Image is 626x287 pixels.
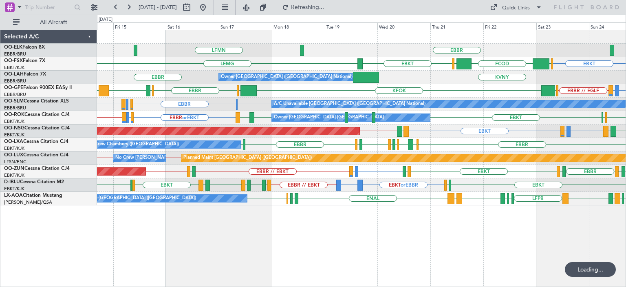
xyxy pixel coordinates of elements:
[4,199,52,205] a: [PERSON_NAME]/QSA
[325,22,378,30] div: Tue 19
[4,99,69,104] a: OO-SLMCessna Citation XLS
[4,58,23,63] span: OO-FSX
[87,138,179,151] div: No Crew Chambery ([GEOGRAPHIC_DATA])
[377,22,430,30] div: Wed 20
[4,172,24,178] a: EBKT/KJK
[4,139,23,144] span: OO-LXA
[4,159,26,165] a: LFSN/ENC
[4,180,20,185] span: D-IBLU
[221,71,353,83] div: Owner [GEOGRAPHIC_DATA] ([GEOGRAPHIC_DATA] National)
[4,186,24,192] a: EBKT/KJK
[25,1,72,13] input: Trip Number
[4,112,24,117] span: OO-ROK
[4,85,23,90] span: OO-GPE
[4,91,26,98] a: EBBR/BRU
[4,58,45,63] a: OO-FSXFalcon 7X
[4,166,70,171] a: OO-ZUNCessna Citation CJ4
[4,139,68,144] a: OO-LXACessna Citation CJ4
[4,118,24,125] a: EBKT/KJK
[183,152,312,164] div: Planned Maint [GEOGRAPHIC_DATA] ([GEOGRAPHIC_DATA])
[278,1,327,14] button: Refreshing...
[4,85,72,90] a: OO-GPEFalcon 900EX EASy II
[565,262,616,277] div: Loading...
[113,22,166,30] div: Fri 15
[483,22,536,30] div: Fri 22
[4,72,46,77] a: OO-LAHFalcon 7X
[4,105,26,111] a: EBBR/BRU
[4,166,24,171] span: OO-ZUN
[4,45,22,50] span: OO-ELK
[486,1,546,14] button: Quick Links
[4,126,24,131] span: OO-NSG
[219,22,272,30] div: Sun 17
[115,152,213,164] div: No Crew [PERSON_NAME] ([PERSON_NAME])
[536,22,589,30] div: Sat 23
[291,4,325,10] span: Refreshing...
[4,132,24,138] a: EBKT/KJK
[4,45,45,50] a: OO-ELKFalcon 8X
[274,98,425,110] div: A/C Unavailable [GEOGRAPHIC_DATA] ([GEOGRAPHIC_DATA] National)
[4,112,70,117] a: OO-ROKCessna Citation CJ4
[4,193,62,198] a: LX-AOACitation Mustang
[430,22,483,30] div: Thu 21
[139,4,177,11] span: [DATE] - [DATE]
[4,78,26,84] a: EBBR/BRU
[4,145,24,151] a: EBKT/KJK
[4,126,70,131] a: OO-NSGCessna Citation CJ4
[502,4,530,12] div: Quick Links
[4,65,24,71] a: EBKT/KJK
[274,111,384,124] div: Owner [GEOGRAPHIC_DATA]-[GEOGRAPHIC_DATA]
[21,20,86,25] span: All Aircraft
[4,72,24,77] span: OO-LAH
[4,193,23,198] span: LX-AOA
[62,192,196,205] div: No Crew Ostend-[GEOGRAPHIC_DATA] ([GEOGRAPHIC_DATA])
[4,51,26,57] a: EBBR/BRU
[4,99,24,104] span: OO-SLM
[99,16,112,23] div: [DATE]
[272,22,325,30] div: Mon 18
[4,180,64,185] a: D-IBLUCessna Citation M2
[4,153,23,158] span: OO-LUX
[166,22,219,30] div: Sat 16
[9,16,88,29] button: All Aircraft
[4,153,68,158] a: OO-LUXCessna Citation CJ4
